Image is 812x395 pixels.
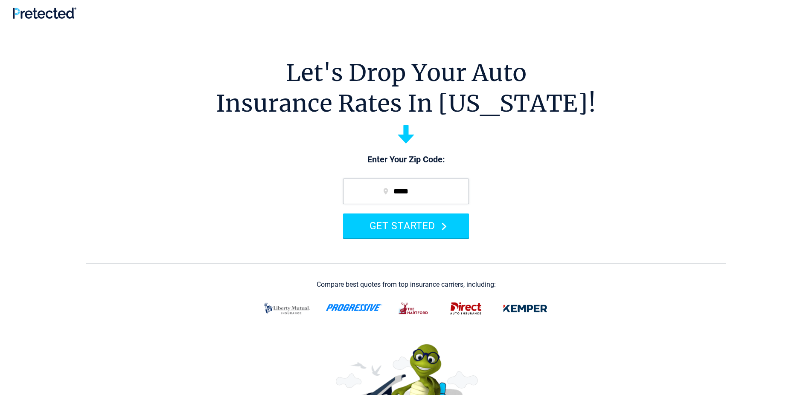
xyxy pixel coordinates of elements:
[216,58,596,119] h1: Let's Drop Your Auto Insurance Rates In [US_STATE]!
[393,297,435,320] img: thehartford
[343,179,469,204] input: zip code
[259,297,315,320] img: liberty
[343,213,469,238] button: GET STARTED
[326,304,383,311] img: progressive
[497,297,553,320] img: kemper
[317,281,496,288] div: Compare best quotes from top insurance carriers, including:
[13,7,76,19] img: Pretected Logo
[445,297,487,320] img: direct
[335,154,477,166] p: Enter Your Zip Code:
